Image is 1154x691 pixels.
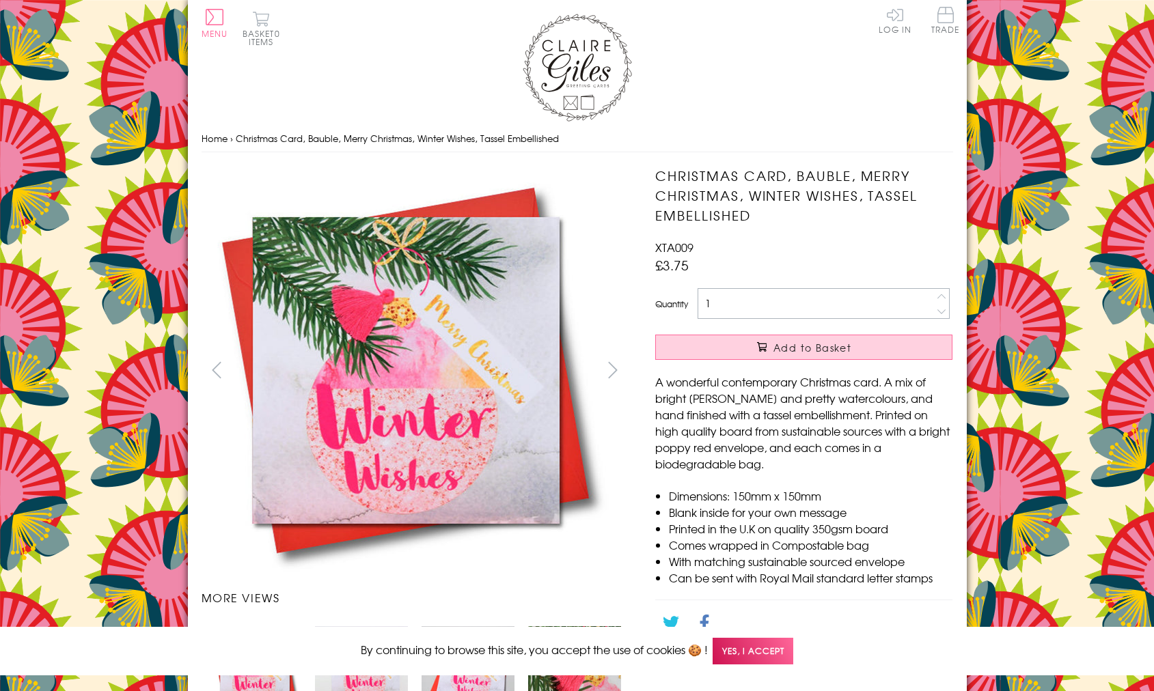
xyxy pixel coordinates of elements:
[655,166,952,225] h1: Christmas Card, Bauble, Merry Christmas, Winter Wishes, Tassel Embellished
[236,132,559,145] span: Christmas Card, Bauble, Merry Christmas, Winter Wishes, Tassel Embellished
[202,354,232,385] button: prev
[931,7,960,36] a: Trade
[655,298,688,310] label: Quantity
[669,488,952,504] li: Dimensions: 150mm x 150mm
[773,341,851,354] span: Add to Basket
[655,373,952,472] p: A wonderful contemporary Christmas card. A mix of bright [PERSON_NAME] and pretty watercolours, a...
[669,520,952,537] li: Printed in the U.K on quality 350gsm board
[243,11,280,46] button: Basket0 items
[202,27,228,40] span: Menu
[249,27,280,48] span: 0 items
[669,537,952,553] li: Comes wrapped in Compostable bag
[628,166,1038,576] img: Christmas Card, Bauble, Merry Christmas, Winter Wishes, Tassel Embellished
[655,335,952,360] button: Add to Basket
[669,569,952,586] li: Can be sent with Royal Mail standard letter stamps
[669,553,952,569] li: With matching sustainable sourced envelope
[669,504,952,520] li: Blank inside for your own message
[879,7,911,33] a: Log In
[597,354,628,385] button: next
[202,9,228,38] button: Menu
[523,14,632,122] img: Claire Giles Greetings Cards
[202,125,953,153] nav: breadcrumbs
[202,589,629,606] h3: More views
[230,132,233,145] span: ›
[201,166,611,575] img: Christmas Card, Bauble, Merry Christmas, Winter Wishes, Tassel Embellished
[202,132,228,145] a: Home
[655,255,689,274] span: £3.75
[655,239,693,255] span: XTA009
[713,638,793,664] span: Yes, I accept
[931,7,960,33] span: Trade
